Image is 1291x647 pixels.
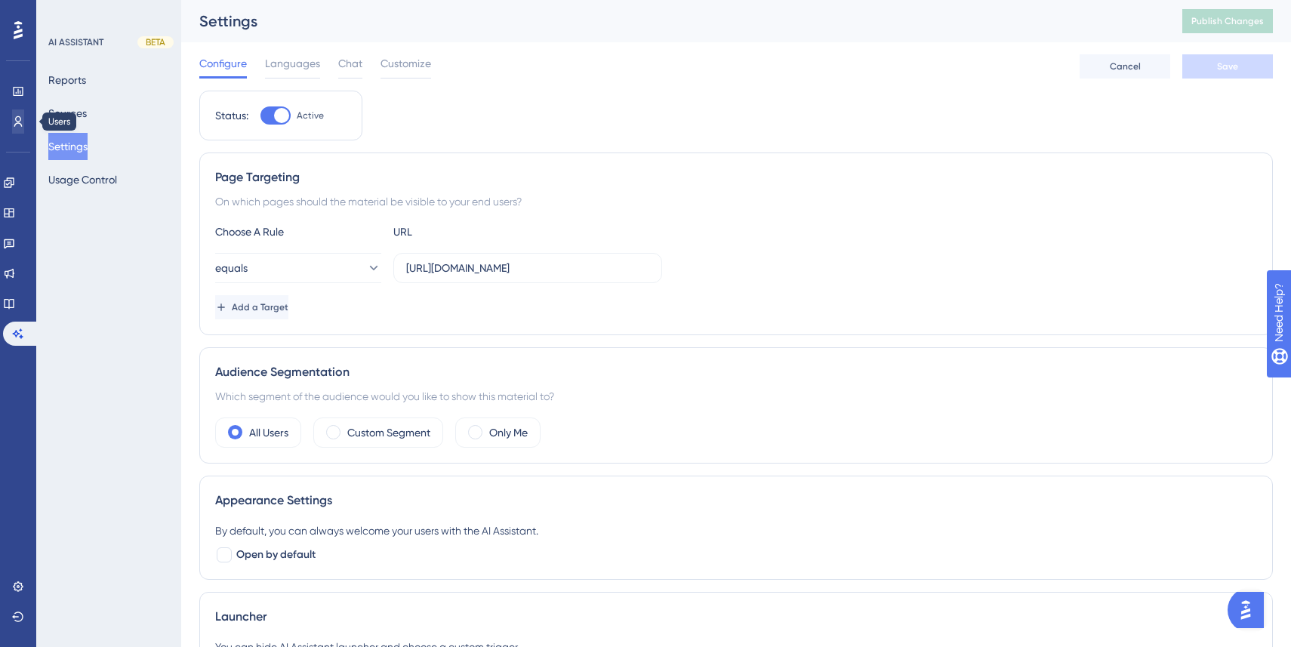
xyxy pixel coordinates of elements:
div: Appearance Settings [215,491,1257,510]
div: Audience Segmentation [215,363,1257,381]
label: Custom Segment [347,424,430,442]
div: Which segment of the audience would you like to show this material to? [215,387,1257,405]
span: Active [297,109,324,122]
div: Page Targeting [215,168,1257,186]
span: Languages [265,54,320,72]
input: yourwebsite.com/path [406,260,649,276]
span: Add a Target [232,301,288,313]
span: Chat [338,54,362,72]
div: By default, you can always welcome your users with the AI Assistant. [215,522,1257,540]
div: On which pages should the material be visible to your end users? [215,193,1257,211]
iframe: UserGuiding AI Assistant Launcher [1228,587,1273,633]
div: Settings [199,11,1145,32]
label: Only Me [489,424,528,442]
button: Sources [48,100,87,127]
label: All Users [249,424,288,442]
span: Configure [199,54,247,72]
button: Reports [48,66,86,94]
div: Choose A Rule [215,223,381,241]
span: equals [215,259,248,277]
div: Launcher [215,608,1257,626]
div: BETA [137,36,174,48]
span: Cancel [1110,60,1141,72]
div: URL [393,223,559,241]
button: Cancel [1080,54,1170,79]
span: Save [1217,60,1238,72]
button: Publish Changes [1182,9,1273,33]
span: Customize [381,54,431,72]
span: Open by default [236,546,316,564]
button: Usage Control [48,166,117,193]
span: Publish Changes [1191,15,1264,27]
div: Status: [215,106,248,125]
button: Add a Target [215,295,288,319]
div: AI ASSISTANT [48,36,103,48]
button: Save [1182,54,1273,79]
button: Settings [48,133,88,160]
span: Need Help? [35,4,94,22]
button: equals [215,253,381,283]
